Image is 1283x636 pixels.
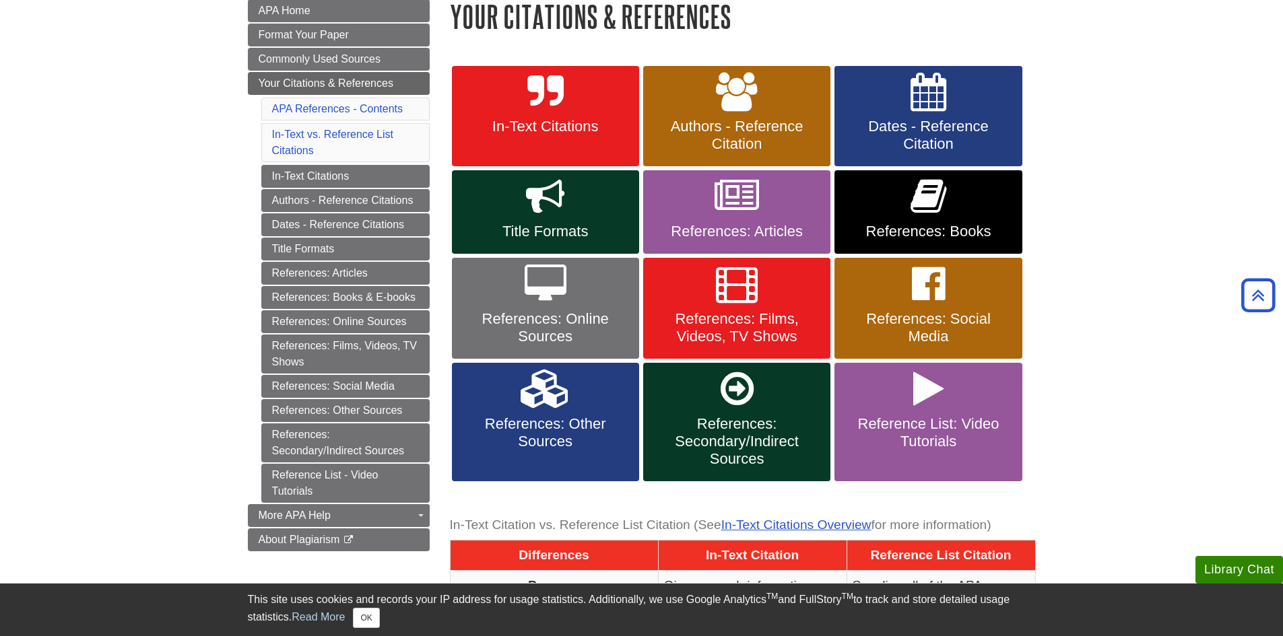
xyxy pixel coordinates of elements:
a: Title Formats [261,238,430,260]
a: Title Formats [452,170,639,254]
a: References: Films, Videos, TV Shows [261,334,430,374]
a: Format Your Paper [248,24,430,46]
a: Reference List - Video Tutorials [261,464,430,503]
a: References: Other Sources [261,399,430,422]
p: Purpose [456,576,653,594]
span: References: Articles [653,223,820,240]
a: Your Citations & References [248,72,430,95]
span: In-Text Citation [706,548,799,562]
span: References: Online Sources [462,310,629,345]
span: References: Secondary/Indirect Sources [653,415,820,468]
span: APA Home [259,5,310,16]
a: References: Articles [643,170,830,254]
div: This site uses cookies and records your IP address for usage statistics. Additionally, we use Goo... [248,592,1036,628]
span: Authors - Reference Citation [653,118,820,153]
a: In-Text Citations [261,165,430,188]
i: This link opens in a new window [343,536,354,544]
a: In-Text Citations [452,66,639,167]
button: Library Chat [1195,556,1283,584]
a: References: Online Sources [452,258,639,359]
span: References: Social Media [845,310,1012,345]
a: APA References - Contents [272,103,403,114]
a: More APA Help [248,504,430,527]
span: Format Your Paper [259,29,349,40]
sup: TM [766,592,778,601]
a: References: Films, Videos, TV Shows [643,258,830,359]
a: Back to Top [1237,286,1280,304]
a: Authors - Reference Citations [261,189,430,212]
caption: In-Text Citation vs. Reference List Citation (See for more information) [450,510,1036,540]
span: Title Formats [462,223,629,240]
sup: TM [842,592,853,601]
span: Differences [519,548,589,562]
a: Commonly Used Sources [248,48,430,71]
a: Dates - Reference Citation [834,66,1022,167]
span: About Plagiarism [259,534,340,545]
a: References: Secondary/Indirect Sources [643,363,830,481]
span: In-Text Citations [462,118,629,135]
a: Authors - Reference Citation [643,66,830,167]
span: References: Books [845,223,1012,240]
a: References: Articles [261,262,430,285]
span: Dates - Reference Citation [845,118,1012,153]
a: Dates - Reference Citations [261,213,430,236]
a: Reference List: Video Tutorials [834,363,1022,481]
span: More APA Help [259,509,331,521]
a: In-Text Citations Overview [721,518,871,532]
a: References: Social Media [834,258,1022,359]
a: References: Books [834,170,1022,254]
a: Read More [292,611,345,623]
span: References: Films, Videos, TV Shows [653,310,820,345]
span: Commonly Used Sources [259,53,381,65]
a: References: Social Media [261,375,430,398]
a: References: Other Sources [452,363,639,481]
button: Close [353,608,379,628]
a: About Plagiarism [248,528,430,551]
span: References: Other Sources [462,415,629,450]
a: References: Books & E-books [261,286,430,309]
span: Your Citations & References [259,77,393,89]
a: In-Text vs. Reference List Citations [272,129,394,156]
span: Reference List Citation [871,548,1012,562]
a: References: Secondary/Indirect Sources [261,423,430,462]
span: Reference List: Video Tutorials [845,415,1012,450]
a: References: Online Sources [261,310,430,333]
